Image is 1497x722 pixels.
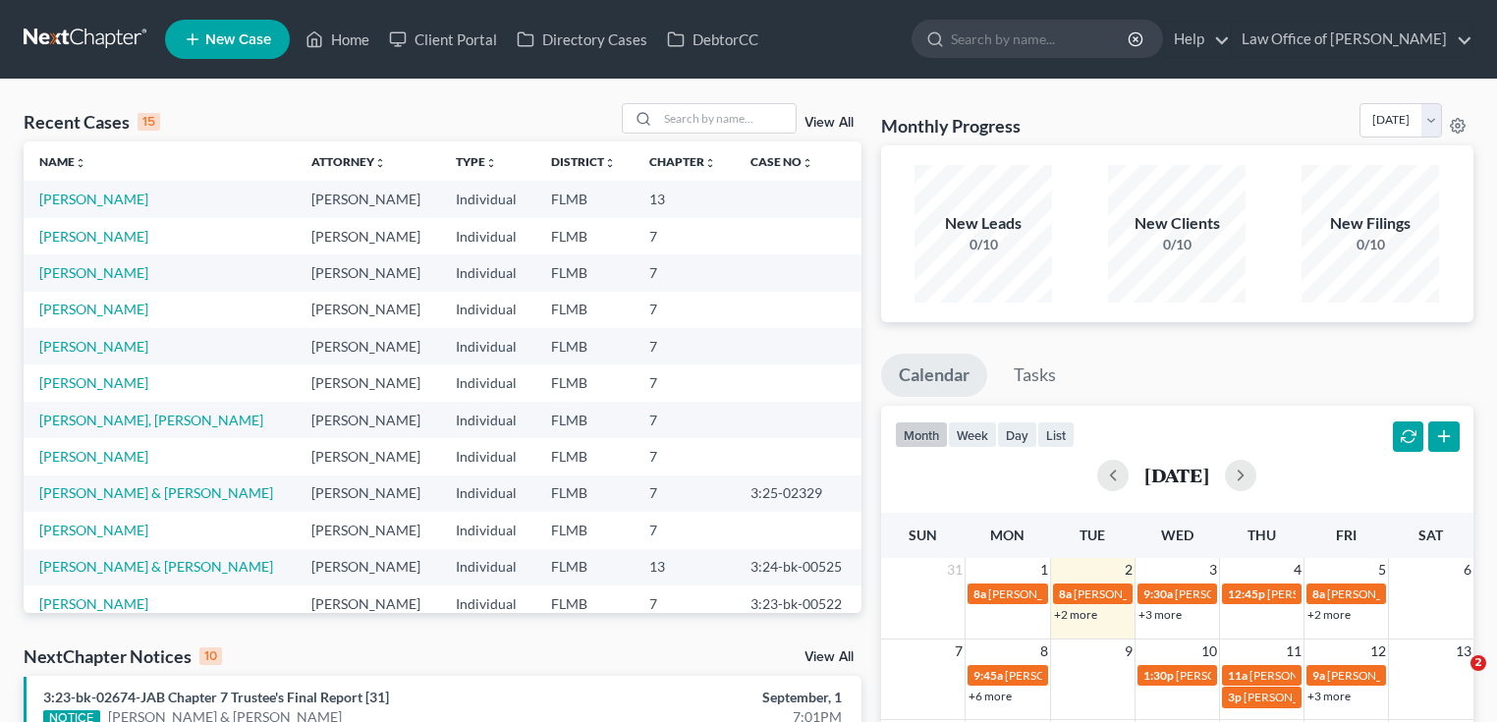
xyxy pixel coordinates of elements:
a: Tasks [996,354,1074,397]
td: 3:25-02329 [735,475,860,512]
span: 1:30p [1143,668,1174,683]
h2: [DATE] [1144,465,1209,485]
td: [PERSON_NAME] [296,402,440,438]
a: Help [1164,22,1230,57]
td: Individual [440,585,535,622]
span: 3 [1207,558,1219,582]
td: 7 [634,218,735,254]
td: FLMB [535,328,635,364]
span: 10 [1199,639,1219,663]
span: 11 [1284,639,1303,663]
a: [PERSON_NAME] [39,338,148,355]
a: Directory Cases [507,22,657,57]
td: FLMB [535,218,635,254]
td: 3:23-bk-00522 [735,585,860,622]
div: September, 1 [588,688,842,707]
a: +6 more [969,689,1012,703]
a: [PERSON_NAME] [39,264,148,281]
span: Sun [909,527,937,543]
a: Nameunfold_more [39,154,86,169]
td: FLMB [535,402,635,438]
td: FLMB [535,254,635,291]
a: Law Office of [PERSON_NAME] [1232,22,1472,57]
td: 3:24-bk-00525 [735,549,860,585]
div: 15 [138,113,160,131]
span: 9:45a [973,668,1003,683]
a: Typeunfold_more [456,154,497,169]
span: 11a [1228,668,1247,683]
span: Sat [1418,527,1443,543]
a: [PERSON_NAME] [39,595,148,612]
span: Tue [1080,527,1105,543]
td: [PERSON_NAME] [296,585,440,622]
td: FLMB [535,512,635,548]
div: 0/10 [1108,235,1246,254]
td: [PERSON_NAME] [296,438,440,474]
td: 7 [634,364,735,401]
span: 5 [1376,558,1388,582]
input: Search by name... [951,21,1131,57]
a: [PERSON_NAME], [PERSON_NAME] [39,412,263,428]
td: [PERSON_NAME] [296,475,440,512]
i: unfold_more [75,157,86,169]
span: 3p [1228,690,1242,704]
span: Thu [1247,527,1276,543]
input: Search by name... [658,104,796,133]
span: 2 [1470,655,1486,671]
td: 7 [634,254,735,291]
span: 8a [1312,586,1325,601]
span: 7 [953,639,965,663]
td: 7 [634,402,735,438]
span: 13 [1454,639,1473,663]
td: Individual [440,181,535,217]
td: [PERSON_NAME] [296,181,440,217]
a: +2 more [1307,607,1351,622]
td: 7 [634,292,735,328]
a: 3:23-bk-02674-JAB Chapter 7 Trustee's Final Report [31] [43,689,389,705]
button: month [895,421,948,448]
a: DebtorCC [657,22,768,57]
a: +3 more [1138,607,1182,622]
a: +2 more [1054,607,1097,622]
a: Attorneyunfold_more [311,154,386,169]
a: Chapterunfold_more [649,154,716,169]
span: 6 [1462,558,1473,582]
div: 0/10 [1302,235,1439,254]
span: 8a [973,586,986,601]
td: 13 [634,181,735,217]
td: Individual [440,328,535,364]
td: Individual [440,218,535,254]
span: Fri [1336,527,1357,543]
span: New Case [205,32,271,47]
a: Calendar [881,354,987,397]
td: Individual [440,438,535,474]
span: [PERSON_NAME] FC hearing Duval County [1244,690,1467,704]
td: 13 [634,549,735,585]
a: [PERSON_NAME] & [PERSON_NAME] [39,558,273,575]
span: 9 [1123,639,1135,663]
a: [PERSON_NAME] [39,374,148,391]
span: [PERSON_NAME] [PHONE_NUMBER] [1176,668,1374,683]
a: [PERSON_NAME] [39,448,148,465]
i: unfold_more [704,157,716,169]
button: day [997,421,1037,448]
a: [PERSON_NAME] [39,228,148,245]
a: Client Portal [379,22,507,57]
td: [PERSON_NAME] [296,292,440,328]
td: FLMB [535,549,635,585]
span: Mon [990,527,1025,543]
td: [PERSON_NAME] [296,512,440,548]
td: [PERSON_NAME] [296,364,440,401]
a: [PERSON_NAME] [39,191,148,207]
button: week [948,421,997,448]
span: [PERSON_NAME] [PHONE_NUMBER] [1175,586,1373,601]
td: 7 [634,438,735,474]
td: Individual [440,292,535,328]
h3: Monthly Progress [881,114,1021,138]
td: [PERSON_NAME] [296,254,440,291]
td: Individual [440,254,535,291]
a: [PERSON_NAME] & [PERSON_NAME] [39,484,273,501]
div: New Leads [915,212,1052,235]
td: FLMB [535,438,635,474]
span: 9a [1312,668,1325,683]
